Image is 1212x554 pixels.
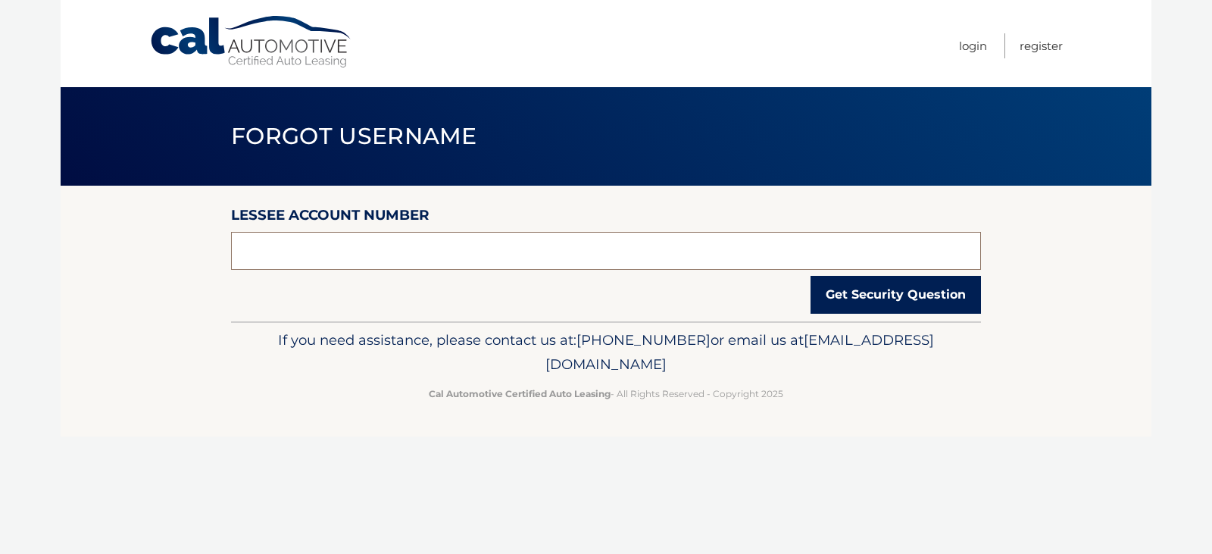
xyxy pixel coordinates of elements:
label: Lessee Account Number [231,204,430,232]
a: Login [959,33,987,58]
span: Forgot Username [231,122,477,150]
p: - All Rights Reserved - Copyright 2025 [241,386,971,402]
span: [PHONE_NUMBER] [576,331,711,349]
button: Get Security Question [811,276,981,314]
a: Register [1020,33,1063,58]
strong: Cal Automotive Certified Auto Leasing [429,388,611,399]
p: If you need assistance, please contact us at: or email us at [241,328,971,377]
span: [EMAIL_ADDRESS][DOMAIN_NAME] [545,331,934,373]
a: Cal Automotive [149,15,354,69]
